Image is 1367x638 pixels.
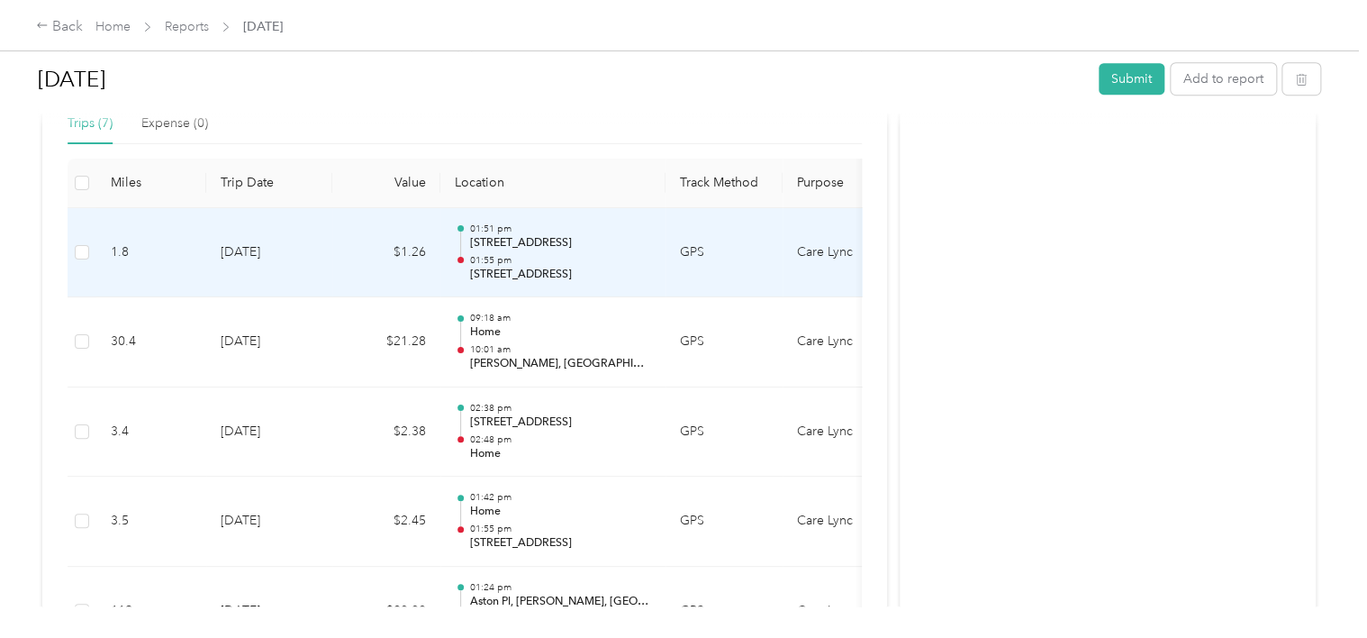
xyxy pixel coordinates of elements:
p: [PERSON_NAME], [GEOGRAPHIC_DATA], [GEOGRAPHIC_DATA], [US_STATE], 29720, [GEOGRAPHIC_DATA] [469,356,651,372]
h1: Aug 2025 [38,58,1086,101]
td: Care Lync [783,387,918,478]
p: 01:42 pm [469,491,651,504]
button: Submit [1099,63,1164,95]
span: [DATE] [243,17,283,36]
td: 30.4 [96,297,206,387]
td: Care Lync [783,208,918,298]
p: Aston Pl, [PERSON_NAME], [GEOGRAPHIC_DATA] [469,594,651,610]
th: Location [440,159,665,208]
td: $2.38 [332,387,440,478]
p: 10:01 am [469,343,651,356]
th: Purpose [783,159,918,208]
a: Home [95,19,131,34]
p: 02:48 pm [469,433,651,446]
td: $1.26 [332,208,440,298]
p: Home [469,504,651,520]
td: $21.28 [332,297,440,387]
td: 3.5 [96,477,206,567]
td: GPS [665,208,783,298]
th: Value [332,159,440,208]
td: 3.4 [96,387,206,478]
th: Miles [96,159,206,208]
td: [DATE] [206,208,332,298]
td: Care Lync [783,297,918,387]
p: [STREET_ADDRESS] [469,415,651,431]
p: 01:51 pm [469,223,651,235]
p: 02:38 pm [469,402,651,415]
td: GPS [665,297,783,387]
td: $2.45 [332,477,440,567]
p: 01:55 pm [469,254,651,267]
p: [STREET_ADDRESS] [469,235,651,251]
td: GPS [665,477,783,567]
td: [DATE] [206,297,332,387]
td: 1.8 [96,208,206,298]
a: Reports [165,19,209,34]
td: [DATE] [206,477,332,567]
div: Back [36,16,83,38]
td: [DATE] [206,387,332,478]
p: Home [469,446,651,462]
p: 09:18 am [469,312,651,324]
button: Add to report [1171,63,1276,95]
p: 01:55 pm [469,523,651,535]
td: Care Lync [783,477,918,567]
p: [STREET_ADDRESS] [469,267,651,283]
p: Home [469,324,651,341]
p: [STREET_ADDRESS] [469,535,651,551]
iframe: Everlance-gr Chat Button Frame [1266,537,1367,638]
th: Track Method [665,159,783,208]
th: Trip Date [206,159,332,208]
td: GPS [665,387,783,478]
p: 01:24 pm [469,581,651,594]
